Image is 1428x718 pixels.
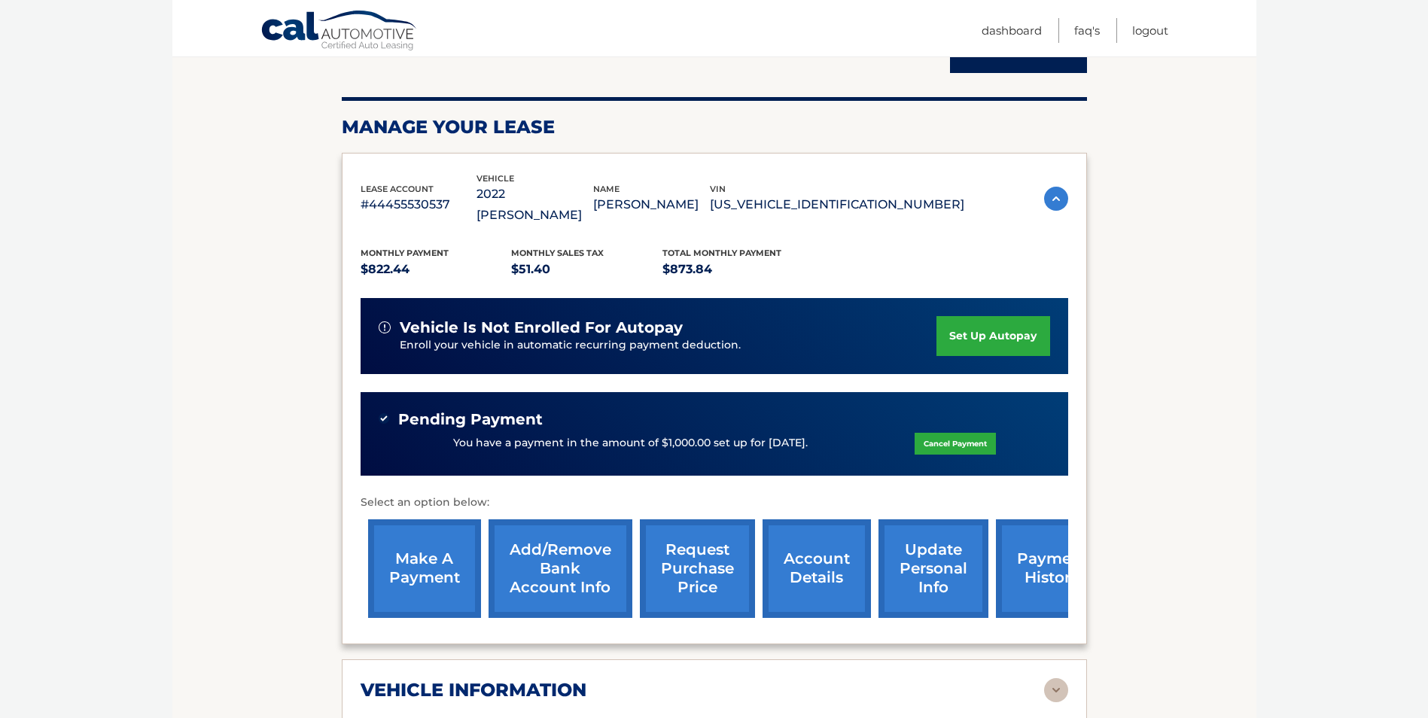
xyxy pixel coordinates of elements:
p: Select an option below: [361,494,1068,512]
p: $51.40 [511,259,662,280]
img: check-green.svg [379,413,389,424]
p: You have a payment in the amount of $1,000.00 set up for [DATE]. [453,435,808,452]
p: [US_VEHICLE_IDENTIFICATION_NUMBER] [710,194,964,215]
h2: Manage Your Lease [342,116,1087,138]
a: set up autopay [936,316,1049,356]
a: Cal Automotive [260,10,419,53]
p: 2022 [PERSON_NAME] [477,184,593,226]
a: request purchase price [640,519,755,618]
span: Total Monthly Payment [662,248,781,258]
span: vin [710,184,726,194]
p: Enroll your vehicle in automatic recurring payment deduction. [400,337,937,354]
a: Add/Remove bank account info [489,519,632,618]
span: Monthly Payment [361,248,449,258]
p: [PERSON_NAME] [593,194,710,215]
span: lease account [361,184,434,194]
p: $822.44 [361,259,512,280]
span: Monthly sales Tax [511,248,604,258]
a: update personal info [878,519,988,618]
span: Pending Payment [398,410,543,429]
span: vehicle [477,173,514,184]
p: $873.84 [662,259,814,280]
a: FAQ's [1074,18,1100,43]
img: alert-white.svg [379,321,391,333]
a: Dashboard [982,18,1042,43]
a: payment history [996,519,1109,618]
img: accordion-active.svg [1044,187,1068,211]
a: make a payment [368,519,481,618]
a: Cancel Payment [915,433,996,455]
p: #44455530537 [361,194,477,215]
a: Logout [1132,18,1168,43]
span: name [593,184,620,194]
span: vehicle is not enrolled for autopay [400,318,683,337]
img: accordion-rest.svg [1044,678,1068,702]
h2: vehicle information [361,679,586,701]
a: account details [763,519,871,618]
